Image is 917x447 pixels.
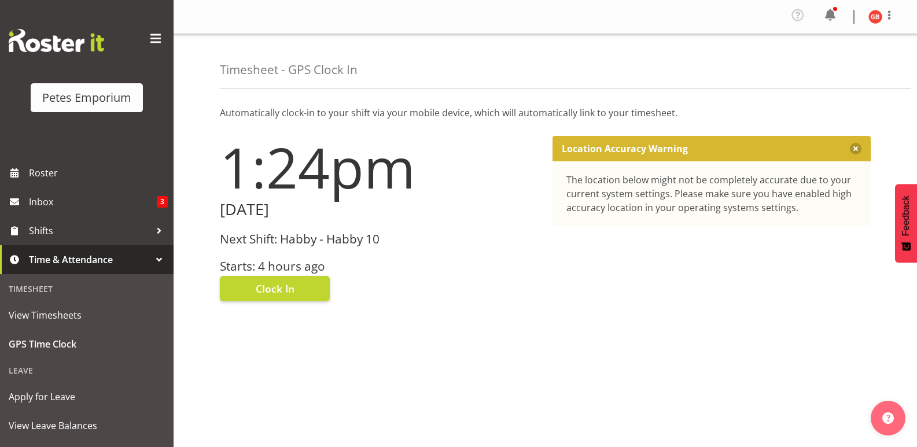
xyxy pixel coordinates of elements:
[868,10,882,24] img: gillian-byford11184.jpg
[220,276,330,301] button: Clock In
[9,29,104,52] img: Rosterit website logo
[220,260,539,273] h3: Starts: 4 hours ago
[29,251,150,268] span: Time & Attendance
[3,330,171,359] a: GPS Time Clock
[3,382,171,411] a: Apply for Leave
[29,164,168,182] span: Roster
[3,277,171,301] div: Timesheet
[220,201,539,219] h2: [DATE]
[256,281,294,296] span: Clock In
[3,411,171,440] a: View Leave Balances
[3,359,171,382] div: Leave
[566,173,857,215] div: The location below might not be completely accurate due to your current system settings. Please m...
[220,63,358,76] h4: Timesheet - GPS Clock In
[220,106,871,120] p: Automatically clock-in to your shift via your mobile device, which will automatically link to you...
[29,193,157,210] span: Inbox
[9,417,165,434] span: View Leave Balances
[3,301,171,330] a: View Timesheets
[901,195,911,236] span: Feedback
[882,412,894,424] img: help-xxl-2.png
[9,306,165,324] span: View Timesheets
[220,232,539,246] h3: Next Shift: Habby - Habby 10
[29,222,150,239] span: Shifts
[895,184,917,263] button: Feedback - Show survey
[850,143,861,154] button: Close message
[42,89,131,106] div: Petes Emporium
[220,136,539,198] h1: 1:24pm
[562,143,688,154] p: Location Accuracy Warning
[9,335,165,353] span: GPS Time Clock
[157,196,168,208] span: 3
[9,388,165,405] span: Apply for Leave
